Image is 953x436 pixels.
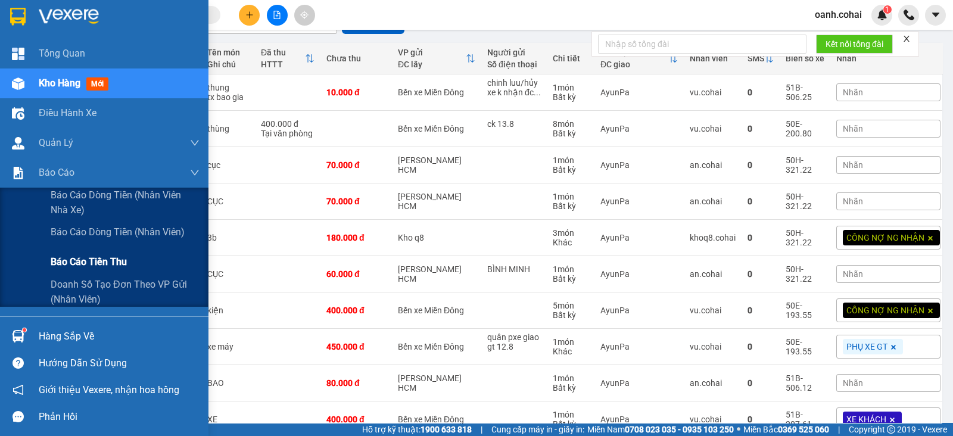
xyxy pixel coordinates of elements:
div: ĐC lấy [398,60,466,69]
div: 1 món [553,155,588,165]
div: Khác [553,347,588,356]
div: an.cohai [690,269,736,279]
span: ... [534,88,541,97]
button: file-add [267,5,288,26]
div: 1 món [553,373,588,383]
div: 0 [748,233,774,242]
div: Số điện thoại [487,60,541,69]
div: AyunPa [600,415,678,424]
div: AyunPa [600,378,678,388]
th: Toggle SortBy [392,43,481,74]
span: close [902,35,911,43]
input: Nhập số tổng đài [598,35,806,54]
span: down [190,168,200,177]
div: AyunPa [600,269,678,279]
span: Báo cáo dòng tiền (Nhân viên Nhà xe) [51,188,200,217]
div: 3b [207,233,249,242]
span: Kết nối tổng đài [826,38,883,51]
div: 400.000 đ [261,119,314,129]
div: Người gửi [487,48,541,57]
div: quân pxe giao gt 12.8 [487,332,541,351]
div: thùng [207,124,249,133]
div: vu.cohai [690,342,736,351]
span: Điều hành xe [39,105,96,120]
div: 50E-193.55 [786,301,824,320]
div: 51B-207.61 [786,410,824,429]
span: Nhãn [843,197,863,206]
div: Bất kỳ [553,310,588,320]
span: Cung cấp máy in - giấy in: [491,423,584,436]
div: [PERSON_NAME] HCM [398,264,475,284]
img: icon-new-feature [877,10,887,20]
div: AyunPa [600,342,678,351]
sup: 1 [883,5,892,14]
span: down [190,138,200,148]
div: 50E-193.55 [786,337,824,356]
div: AyunPa [600,197,678,206]
span: plus [245,11,254,19]
button: aim [294,5,315,26]
div: 51B-506.12 [786,373,824,393]
div: Bất kỳ [553,92,588,102]
div: Chưa thu [326,54,386,63]
div: 0 [748,197,774,206]
div: AyunPa [600,88,678,97]
span: aim [300,11,309,19]
div: 51B-506.25 [786,83,824,102]
span: | [481,423,482,436]
span: Miền Bắc [743,423,829,436]
div: CỤC [207,197,249,206]
span: question-circle [13,357,24,369]
span: Nhãn [843,88,863,97]
span: Nhãn [843,160,863,170]
span: Tổng Quan [39,46,85,61]
div: 0 [748,269,774,279]
div: 1 món [553,337,588,347]
span: Miền Nam [587,423,734,436]
sup: 1 [23,328,26,332]
span: Kho hàng [39,77,80,89]
div: Bến xe Miền Đông [398,415,475,424]
strong: 0708 023 035 - 0935 103 250 [625,425,734,434]
img: logo-vxr [10,8,26,26]
div: XE [207,415,249,424]
img: phone-icon [904,10,914,20]
div: 5 món [553,301,588,310]
div: xe máy [207,342,249,351]
img: warehouse-icon [12,137,24,150]
div: 0 [748,415,774,424]
span: mới [86,77,108,91]
div: 3 món [553,228,588,238]
div: cục [207,160,249,170]
div: AyunPa [600,160,678,170]
div: Bến xe Miền Đông [398,342,475,351]
div: Bất kỳ [553,201,588,211]
span: copyright [887,425,895,434]
img: warehouse-icon [12,330,24,342]
div: 50H-321.22 [786,228,824,247]
span: oanh.cohai [805,7,871,22]
div: BÌNH MINH [487,264,541,274]
span: CÔNG NỢ NG NHẬN [846,305,924,316]
img: solution-icon [12,167,24,179]
button: caret-down [925,5,946,26]
strong: 0369 525 060 [778,425,829,434]
div: Bất kỳ [553,419,588,429]
div: 50E-200.80 [786,119,824,138]
div: 0 [748,306,774,315]
div: an.cohai [690,378,736,388]
div: [PERSON_NAME] HCM [398,192,475,211]
span: Nhãn [843,378,863,388]
div: 60.000 đ [326,269,386,279]
div: Bến xe Miền Đông [398,124,475,133]
span: Nhãn [843,269,863,279]
div: 70.000 đ [326,197,386,206]
div: Bến xe Miền Đông [398,306,475,315]
div: tx bao gia [207,92,249,102]
span: file-add [273,11,281,19]
div: AyunPa [600,233,678,242]
div: Phản hồi [39,408,200,426]
div: CỤC [207,269,249,279]
span: 1 [885,5,889,14]
div: kiện [207,306,249,315]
